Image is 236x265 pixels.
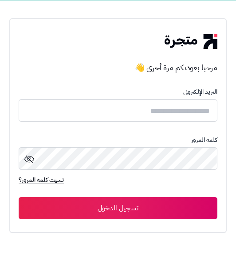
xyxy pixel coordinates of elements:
h3: مرحبا بعودتكم مرة أخرى 👋 [19,62,217,73]
button: تسجيل الدخول [19,197,217,219]
img: logo-2.png [165,34,217,48]
p: كلمة المرور [19,137,217,144]
p: البريد الإلكترونى [19,88,217,96]
a: نسيت كلمة المرور؟ [19,175,64,186]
